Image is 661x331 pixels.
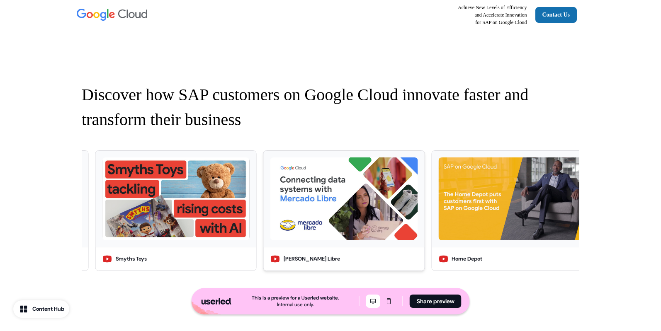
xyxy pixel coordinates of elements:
[458,4,527,26] p: Achieve New Levels of Efficiency and Accelerate Innovation for SAP on Google Cloud
[410,295,462,308] button: Share preview
[13,300,69,318] button: Content Hub
[535,7,577,23] a: Contact Us
[252,295,339,301] div: This is a preview for a Userled website.
[95,150,257,271] button: Smyths ToysSmyths Toys
[366,295,380,308] button: Desktop mode
[32,305,64,313] div: Content Hub
[284,255,340,263] div: [PERSON_NAME] Libre
[431,150,593,271] button: Home DepotHome Depot
[263,150,425,271] button: Mercado Libre[PERSON_NAME] Libre
[116,255,147,263] div: Smyths Toys
[438,157,586,240] img: Home Depot
[102,157,250,240] img: Smyths Toys
[382,295,396,308] button: Mobile mode
[82,82,579,132] p: Discover how SAP customers on Google Cloud innovate faster and transform their business
[277,301,314,308] div: Internal use only.
[452,255,482,263] div: Home Depot
[270,157,418,240] img: Mercado Libre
